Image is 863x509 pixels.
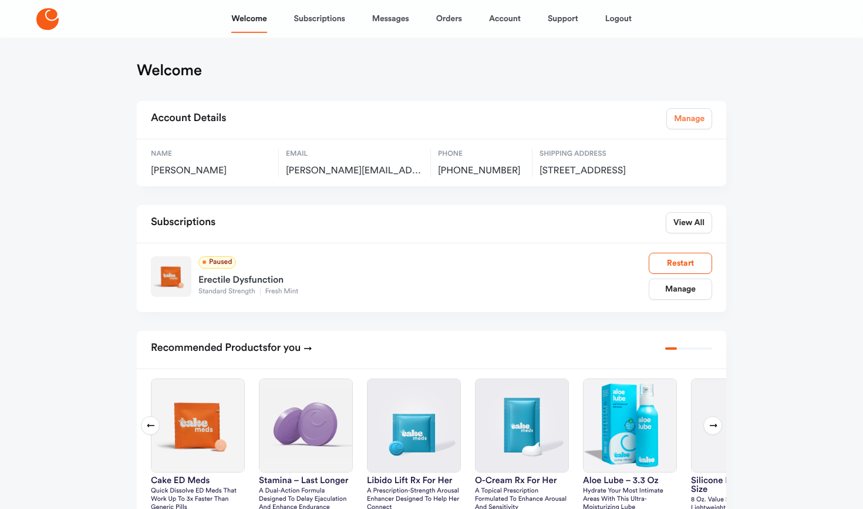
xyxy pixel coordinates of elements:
span: Phone [438,149,525,159]
span: Fresh Mint [260,288,304,295]
a: View All [666,212,712,233]
a: Welcome [231,5,267,33]
span: Shipping Address [540,149,666,159]
a: Logout [605,5,632,33]
a: Orders [436,5,462,33]
span: Email [286,149,423,159]
span: Name [151,149,271,159]
img: Aloe Lube – 3.3 oz [584,379,676,472]
h3: silicone lube – value size [691,476,785,494]
a: Messages [372,5,409,33]
h2: Account Details [151,108,226,129]
span: Paused [198,256,236,269]
span: [PERSON_NAME] [151,165,271,177]
img: Libido Lift Rx For Her [368,379,460,472]
a: Account [489,5,521,33]
img: Cake ED Meds [151,379,244,472]
a: Erectile DysfunctionStandard StrengthFresh Mint [198,269,649,297]
img: Standard Strength [151,256,191,297]
img: silicone lube – value size [692,379,784,472]
a: Manage [666,108,712,129]
span: 3609 Nile st, San diego, US, 92104 [540,165,666,177]
span: for you [268,343,301,353]
h2: Subscriptions [151,212,215,233]
a: Support [548,5,578,33]
button: Restart [649,253,712,274]
span: matthew.e.jarvis@gmail.com [286,165,423,177]
h3: Stamina – Last Longer [259,476,353,485]
a: Manage [649,279,712,300]
h3: Aloe Lube – 3.3 oz [583,476,677,485]
img: Stamina – Last Longer [259,379,352,472]
img: O-Cream Rx for Her [476,379,568,472]
span: Standard Strength [198,288,260,295]
a: Subscriptions [294,5,345,33]
div: Erectile Dysfunction [198,269,649,287]
span: [PHONE_NUMBER] [438,165,525,177]
h3: O-Cream Rx for Her [475,476,569,485]
h1: Welcome [137,61,202,80]
h3: Cake ED Meds [151,476,245,485]
h2: Recommended Products [151,338,312,359]
h3: Libido Lift Rx For Her [367,476,461,485]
